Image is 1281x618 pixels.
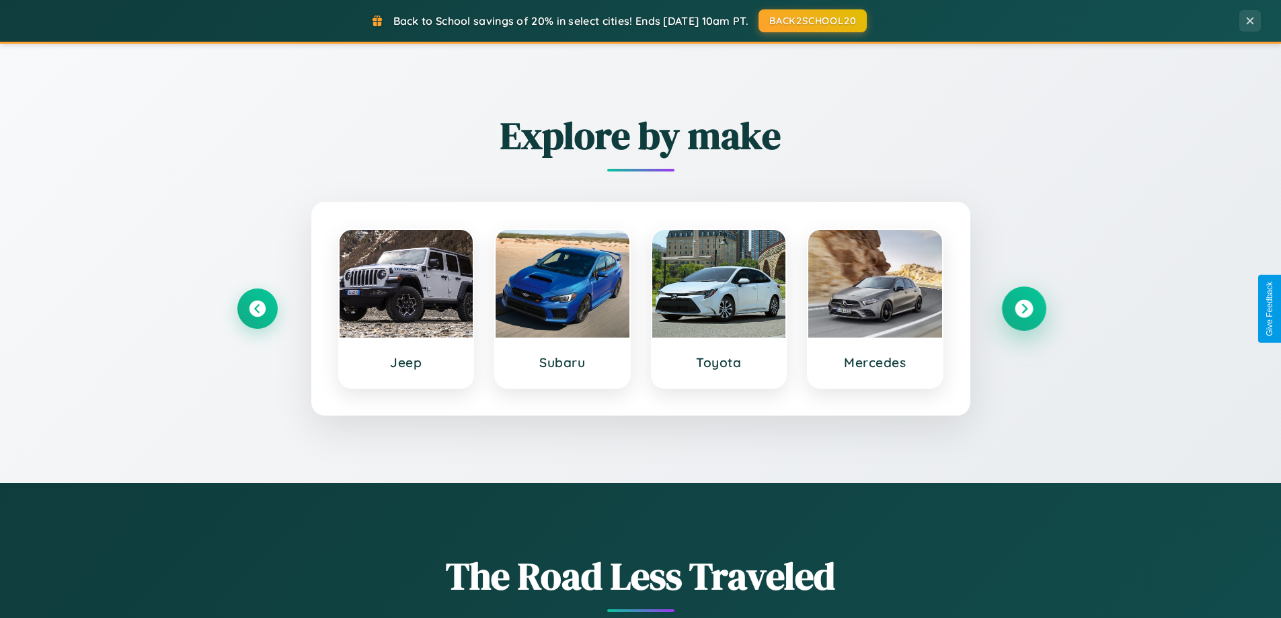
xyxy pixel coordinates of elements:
[353,354,460,371] h3: Jeep
[1265,282,1274,336] div: Give Feedback
[237,550,1044,602] h1: The Road Less Traveled
[822,354,929,371] h3: Mercedes
[666,354,773,371] h3: Toyota
[509,354,616,371] h3: Subaru
[759,9,867,32] button: BACK2SCHOOL20
[393,14,748,28] span: Back to School savings of 20% in select cities! Ends [DATE] 10am PT.
[237,110,1044,161] h2: Explore by make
